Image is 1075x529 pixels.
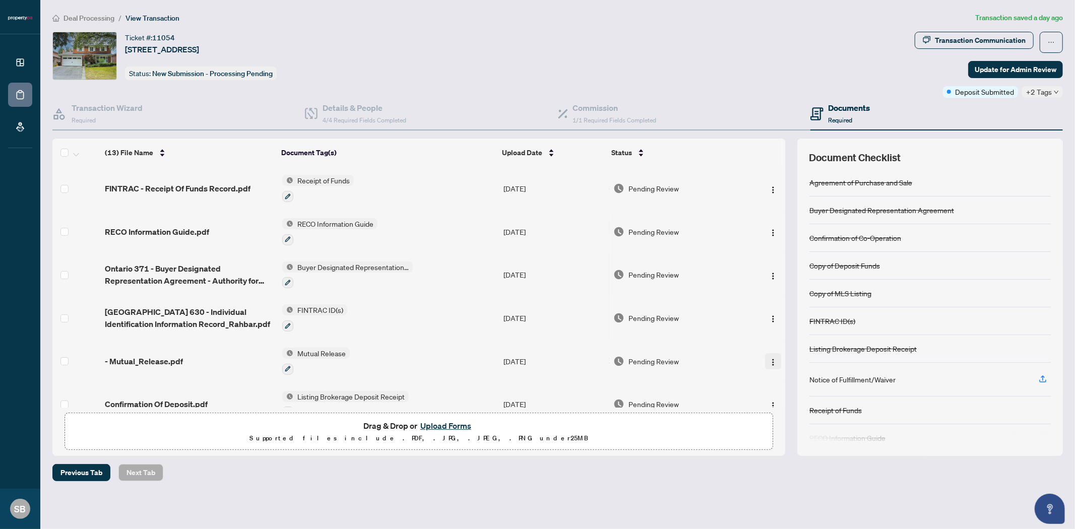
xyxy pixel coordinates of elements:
span: Receipt of Funds [293,175,354,186]
span: 1/1 Required Fields Completed [573,116,657,124]
div: Ticket #: [125,32,175,43]
span: (13) File Name [105,147,153,158]
span: View Transaction [125,14,179,23]
img: Document Status [613,269,624,280]
button: Logo [765,310,781,326]
button: Open asap [1035,494,1065,524]
button: Logo [765,180,781,196]
span: Pending Review [628,356,679,367]
img: Logo [769,229,777,237]
img: Status Icon [282,218,293,229]
button: Status IconReceipt of Funds [282,175,354,202]
button: Status IconMutual Release [282,348,350,375]
div: Copy of MLS Listing [809,288,871,299]
h4: Details & People [323,102,406,114]
span: Required [829,116,853,124]
span: Pending Review [628,183,679,194]
div: Transaction Communication [935,32,1026,48]
button: Update for Admin Review [968,61,1063,78]
button: Logo [765,267,781,283]
span: Ontario 371 - Buyer Designated Representation Agreement - Authority for Purchase or Lease.pdf [105,262,274,287]
span: SB [15,502,26,516]
img: IMG-E12378270_1.jpg [53,32,116,80]
img: Logo [769,186,777,194]
span: home [52,15,59,22]
img: Status Icon [282,391,293,402]
td: [DATE] [500,340,609,383]
img: Document Status [613,356,624,367]
span: Listing Brokerage Deposit Receipt [293,391,409,402]
img: logo [8,15,32,21]
td: [DATE] [500,296,609,340]
span: Confirmation Of Deposit.pdf [105,398,208,410]
span: Required [72,116,96,124]
span: Pending Review [628,312,679,323]
span: New Submission - Processing Pending [152,69,273,78]
button: Status IconListing Brokerage Deposit Receipt [282,391,409,418]
span: FINTRAC - Receipt Of Funds Record.pdf [105,182,250,194]
span: 11054 [152,33,175,42]
th: Document Tag(s) [277,139,498,167]
div: Notice of Fulfillment/Waiver [809,374,896,385]
span: Upload Date [502,147,542,158]
button: Transaction Communication [915,32,1034,49]
img: Logo [769,315,777,323]
span: Previous Tab [60,465,102,481]
span: Status [611,147,632,158]
th: Status [607,139,744,167]
button: Status IconBuyer Designated Representation Agreement [282,261,413,289]
td: [DATE] [500,167,609,210]
th: (13) File Name [101,139,278,167]
th: Upload Date [498,139,607,167]
button: Status IconFINTRAC ID(s) [282,304,347,332]
span: Pending Review [628,226,679,237]
h4: Transaction Wizard [72,102,143,114]
div: Status: [125,67,277,80]
span: down [1054,90,1059,95]
span: Buyer Designated Representation Agreement [293,261,413,273]
td: [DATE] [500,383,609,426]
img: Logo [769,358,777,366]
span: RECO Information Guide [293,218,377,229]
div: Receipt of Funds [809,405,862,416]
button: Next Tab [118,464,163,481]
span: ellipsis [1048,39,1055,46]
img: Document Status [613,399,624,410]
img: Logo [769,402,777,410]
p: Supported files include .PDF, .JPG, .JPEG, .PNG under 25 MB [71,432,767,444]
span: Pending Review [628,269,679,280]
article: Transaction saved a day ago [975,12,1063,24]
button: Previous Tab [52,464,110,481]
span: Deposit Submitted [955,86,1014,97]
span: 4/4 Required Fields Completed [323,116,406,124]
span: [GEOGRAPHIC_DATA] 630 - Individual Identification Information Record_Rahbar.pdf [105,306,274,330]
button: Logo [765,396,781,412]
span: Drag & Drop or [363,419,474,432]
div: Copy of Deposit Funds [809,260,880,271]
li: / [118,12,121,24]
div: Confirmation of Co-Operation [809,232,901,243]
span: RECO Information Guide.pdf [105,226,209,238]
img: Status Icon [282,348,293,359]
span: Mutual Release [293,348,350,359]
h4: Documents [829,102,870,114]
span: Document Checklist [809,151,901,165]
h4: Commission [573,102,657,114]
button: Upload Forms [417,419,474,432]
span: - Mutual_Release.pdf [105,355,183,367]
img: Status Icon [282,261,293,273]
button: Logo [765,353,781,369]
td: [DATE] [500,210,609,253]
img: Logo [769,272,777,280]
div: Buyer Designated Representation Agreement [809,205,954,216]
div: Listing Brokerage Deposit Receipt [809,343,917,354]
button: Status IconRECO Information Guide [282,218,377,245]
img: Document Status [613,226,624,237]
div: Agreement of Purchase and Sale [809,177,912,188]
span: Update for Admin Review [975,61,1056,78]
img: Status Icon [282,304,293,315]
button: Logo [765,224,781,240]
td: [DATE] [500,253,609,297]
img: Document Status [613,183,624,194]
span: Drag & Drop orUpload FormsSupported files include .PDF, .JPG, .JPEG, .PNG under25MB [65,413,773,450]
